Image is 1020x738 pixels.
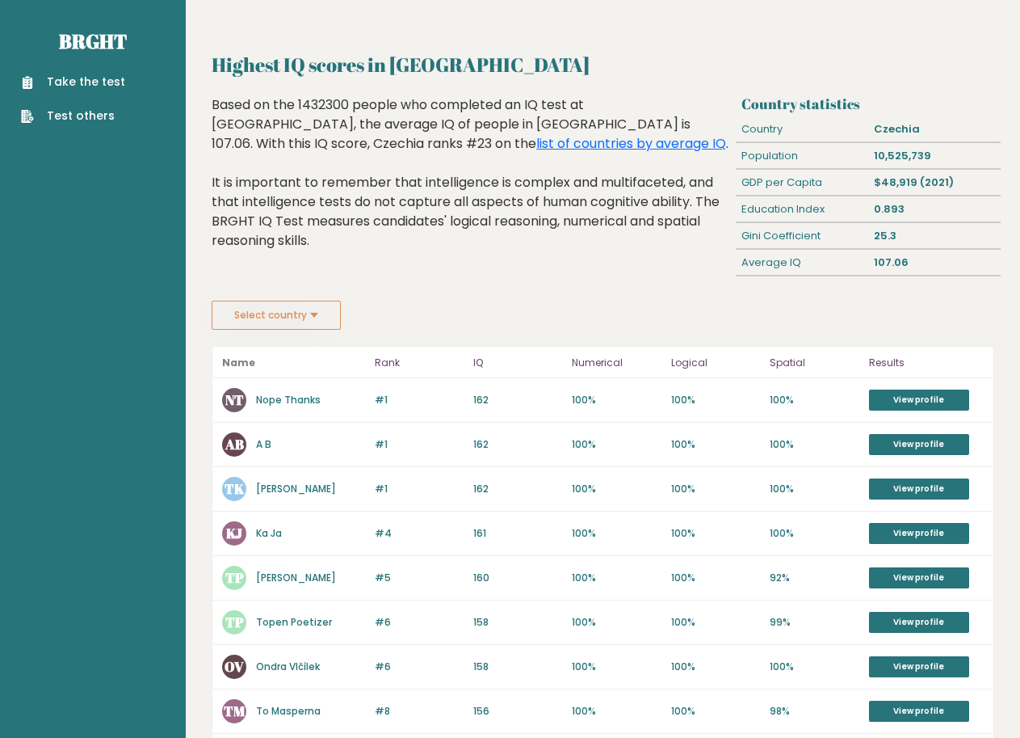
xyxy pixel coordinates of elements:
[868,170,1001,196] div: $48,919 (2021)
[572,615,661,630] p: 100%
[770,353,858,373] p: Spatial
[869,353,984,373] p: Results
[375,660,464,674] p: #6
[868,196,1001,222] div: 0.893
[21,74,125,91] a: Take the test
[869,523,969,544] a: View profile
[375,615,464,630] p: #6
[671,526,760,541] p: 100%
[256,660,320,673] a: Ondra Vlčílek
[473,353,562,373] p: IQ
[741,95,994,112] h3: Country statistics
[770,393,858,407] p: 100%
[869,390,969,411] a: View profile
[473,615,562,630] p: 158
[536,134,726,153] a: list of countries by average IQ
[671,353,760,373] p: Logical
[224,702,246,720] text: TM
[225,613,244,631] text: TP
[770,526,858,541] p: 100%
[226,524,242,542] text: KJ
[572,482,661,496] p: 100%
[868,116,1001,142] div: Czechia
[375,393,464,407] p: #1
[736,196,868,222] div: Education Index
[473,437,562,452] p: 162
[671,615,760,630] p: 100%
[256,704,321,718] a: To Masperna
[671,704,760,719] p: 100%
[869,612,969,633] a: View profile
[212,301,341,330] button: Select country
[736,116,868,142] div: Country
[572,353,661,373] p: Numerical
[869,479,969,500] a: View profile
[375,437,464,452] p: #1
[572,393,661,407] p: 100%
[473,660,562,674] p: 158
[225,657,244,676] text: OV
[572,571,661,585] p: 100%
[869,656,969,677] a: View profile
[868,250,1001,276] div: 107.06
[256,482,336,496] a: [PERSON_NAME]
[869,567,969,588] a: View profile
[256,615,332,629] a: Topen Poetizer
[869,434,969,455] a: View profile
[868,223,1001,249] div: 25.3
[225,568,244,587] text: TP
[572,660,661,674] p: 100%
[256,437,271,451] a: A B
[473,571,562,585] p: 160
[473,526,562,541] p: 161
[736,143,868,169] div: Population
[671,393,760,407] p: 100%
[375,704,464,719] p: #8
[671,660,760,674] p: 100%
[770,704,858,719] p: 98%
[212,95,729,275] div: Based on the 1432300 people who completed an IQ test at [GEOGRAPHIC_DATA], the average IQ of peop...
[256,571,336,584] a: [PERSON_NAME]
[375,571,464,585] p: #5
[671,482,760,496] p: 100%
[225,435,244,453] text: AB
[256,393,321,407] a: Nope Thanks
[256,526,282,540] a: Ka Ja
[869,701,969,722] a: View profile
[868,143,1001,169] div: 10,525,739
[473,704,562,719] p: 156
[671,437,760,452] p: 100%
[572,526,661,541] p: 100%
[225,390,244,409] text: NT
[473,482,562,496] p: 162
[770,571,858,585] p: 92%
[222,356,255,369] b: Name
[736,170,868,196] div: GDP per Capita
[225,479,245,498] text: TK
[375,482,464,496] p: #1
[59,28,127,54] a: Brght
[770,482,858,496] p: 100%
[21,108,125,124] a: Test others
[473,393,562,407] p: 162
[736,250,868,276] div: Average IQ
[770,615,858,630] p: 99%
[770,437,858,452] p: 100%
[212,50,994,79] h2: Highest IQ scores in [GEOGRAPHIC_DATA]
[572,437,661,452] p: 100%
[572,704,661,719] p: 100%
[770,660,858,674] p: 100%
[375,526,464,541] p: #4
[375,353,464,373] p: Rank
[736,223,868,249] div: Gini Coefficient
[671,571,760,585] p: 100%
